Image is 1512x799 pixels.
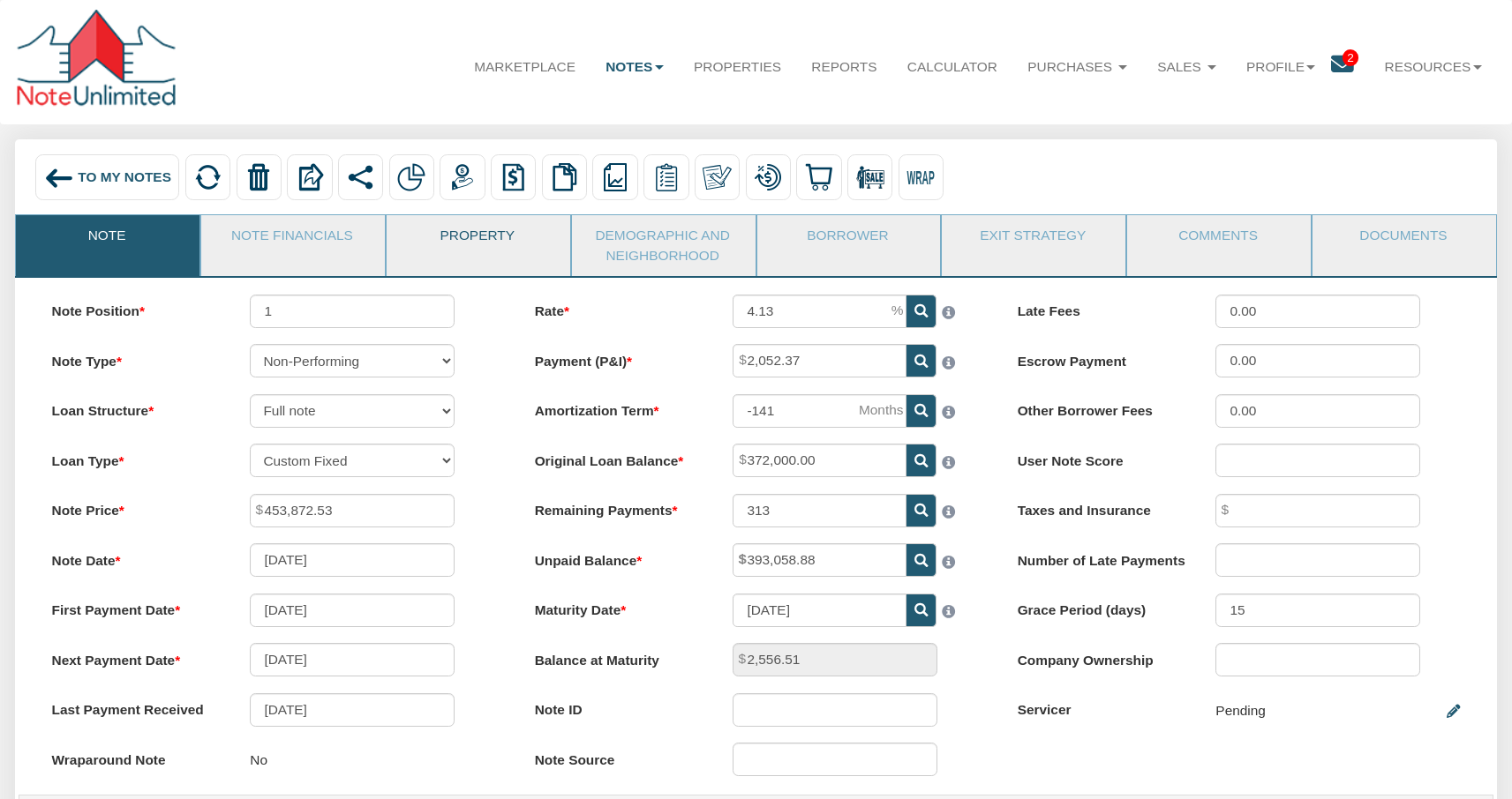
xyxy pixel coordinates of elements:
[78,169,171,184] span: To My Notes
[35,743,234,770] label: Wraparound Note
[518,344,717,371] label: Payment (P&I)
[244,163,273,191] img: trash.png
[1369,42,1496,90] a: Resources
[250,594,455,627] input: MM/DD/YYYY
[1001,643,1200,670] label: Company Ownership
[591,42,679,90] a: Notes
[35,494,234,521] label: Note Price
[942,215,1124,259] a: Exit Strategy
[757,215,939,259] a: Borrower
[679,42,796,90] a: Properties
[805,163,833,191] img: buy.svg
[1001,444,1200,471] label: User Note Score
[250,643,455,676] input: MM/DD/YYYY
[1001,693,1200,721] label: Servicer
[35,444,234,471] label: Loan Type
[296,163,324,191] img: export.svg
[201,215,383,259] a: Note Financials
[250,743,267,778] p: No
[796,42,891,90] a: Reports
[1142,42,1231,90] a: Sales
[1001,594,1200,621] label: Grace Period (days)
[1001,295,1200,322] label: Late Fees
[518,394,717,422] label: Amortization Term
[397,163,425,191] img: partial.png
[518,543,717,571] label: Unpaid Balance
[1343,49,1358,65] span: 2
[1127,215,1309,259] a: Comments
[346,163,374,191] img: share.svg
[906,163,935,191] img: wrap.svg
[1001,543,1200,571] label: Number of Late Payments
[754,163,782,191] img: loan_mod.png
[1313,215,1494,259] a: Documents
[518,594,717,621] label: Maturity Date
[35,693,234,721] label: Last Payment Received
[387,215,568,259] a: Property
[35,344,234,371] label: Note Type
[35,295,234,322] label: Note Position
[1012,42,1142,90] a: Purchases
[1001,394,1200,422] label: Other Borrower Fees
[652,163,681,191] img: serviceOrders.png
[518,444,717,471] label: Original Loan Balance
[35,643,234,670] label: Next Payment Date
[35,543,234,571] label: Note Date
[572,215,754,276] a: Demographic and Neighborhood
[500,163,528,191] img: history.png
[1001,344,1200,371] label: Escrow Payment
[35,594,234,621] label: First Payment Date
[518,643,717,670] label: Balance at Maturity
[459,42,591,90] a: Marketplace
[250,693,455,727] input: MM/DD/YYYY
[518,494,717,521] label: Remaining Payments
[518,743,717,770] label: Note Source
[16,215,198,259] a: Note
[892,42,1012,90] a: Calculator
[856,163,884,191] img: for_sale.png
[601,163,629,191] img: reports.png
[1001,494,1200,521] label: Taxes and Insurance
[518,693,717,721] label: Note ID
[1331,42,1370,93] a: 2
[250,543,455,577] input: MM/DD/YYYY
[448,163,477,191] img: payment.png
[518,295,717,322] label: Rate
[1215,693,1266,728] div: Pending
[550,163,578,191] img: copy.png
[733,295,906,328] input: This field can contain only numeric characters
[703,163,731,191] img: make_own.png
[1231,42,1331,90] a: Profile
[35,394,234,422] label: Loan Structure
[733,594,906,627] input: MM/DD/YYYY
[44,163,74,193] img: back_arrow_left_icon.svg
